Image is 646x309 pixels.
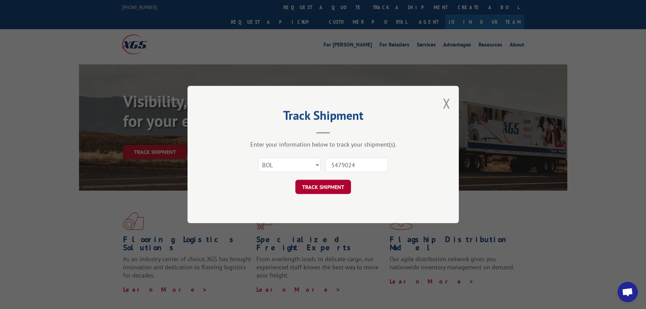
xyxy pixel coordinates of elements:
[221,140,425,148] div: Enter your information below to track your shipment(s).
[295,180,351,194] button: TRACK SHIPMENT
[618,282,638,302] div: Open chat
[326,158,388,172] input: Number(s)
[443,94,450,112] button: Close modal
[221,111,425,123] h2: Track Shipment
